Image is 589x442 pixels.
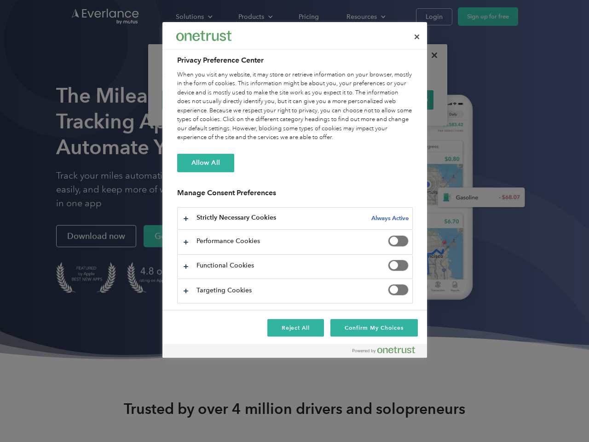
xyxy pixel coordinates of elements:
[177,188,413,203] h3: Manage Consent Preferences
[162,22,427,358] div: Preference center
[407,27,427,47] button: Close
[176,31,231,41] img: Everlance
[177,55,413,66] h2: Privacy Preference Center
[176,27,231,45] div: Everlance
[330,319,417,337] button: Confirm My Choices
[267,319,324,337] button: Reject All
[352,346,415,354] img: Powered by OneTrust Opens in a new Tab
[352,346,422,358] a: Powered by OneTrust Opens in a new Tab
[177,154,234,172] button: Allow All
[162,22,427,358] div: Privacy Preference Center
[177,70,413,142] div: When you visit any website, it may store or retrieve information on your browser, mostly in the f...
